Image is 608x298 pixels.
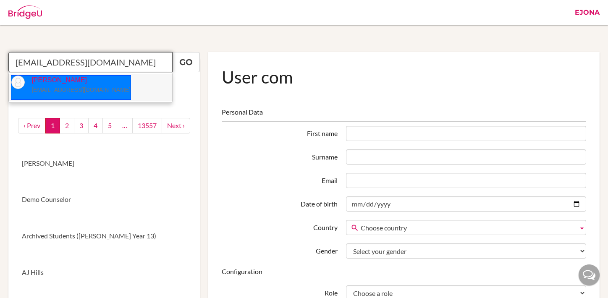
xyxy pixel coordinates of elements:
[8,145,200,182] a: [PERSON_NAME]
[8,72,200,109] a: New User
[88,118,103,133] a: 4
[25,76,131,95] p: [PERSON_NAME]
[222,65,586,89] h1: User com
[11,76,25,89] img: thumb_default-9baad8e6c595f6d87dbccf3bc005204999cb094ff98a76d4c88bb8097aa52fd3.png
[218,243,342,256] label: Gender
[8,254,200,291] a: AJ Hills
[218,220,342,233] label: Country
[222,107,586,122] legend: Personal Data
[60,118,74,133] a: 2
[172,52,200,72] a: Go
[132,118,162,133] a: 13557
[74,118,89,133] a: 3
[18,118,46,133] a: ‹ Prev
[8,52,173,72] input: Quicksearch user
[218,173,342,186] label: Email
[8,181,200,218] a: Demo Counselor
[8,5,42,19] img: Bridge-U
[31,86,131,93] small: [EMAIL_ADDRESS][DOMAIN_NAME]
[218,149,342,162] label: Surname
[19,6,37,13] span: Help
[8,218,200,254] a: Archived Students ([PERSON_NAME] Year 13)
[218,126,342,139] label: First name
[361,220,575,235] span: Choose country
[222,267,586,281] legend: Configuration
[102,118,117,133] a: 5
[218,196,342,209] label: Date of birth
[117,118,133,133] a: …
[218,285,342,298] label: Role
[45,118,60,133] a: 1
[162,118,190,133] a: next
